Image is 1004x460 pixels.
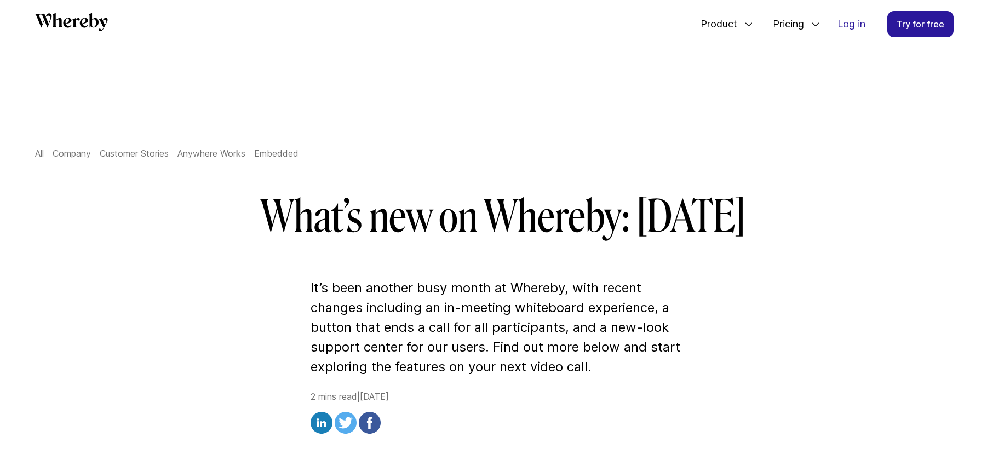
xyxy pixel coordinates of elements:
img: linkedin [311,412,332,434]
a: Company [53,148,91,159]
a: Log in [829,12,874,37]
h1: What’s new on Whereby: [DATE] [187,191,818,243]
a: Whereby [35,13,108,35]
a: Try for free [887,11,954,37]
img: twitter [335,412,357,434]
a: Anywhere Works [177,148,245,159]
a: Customer Stories [100,148,169,159]
a: Embedded [254,148,299,159]
span: Pricing [762,6,807,42]
svg: Whereby [35,13,108,31]
span: Product [690,6,740,42]
p: It’s been another busy month at Whereby, with recent changes including an in-meeting whiteboard e... [311,278,694,377]
a: All [35,148,44,159]
img: facebook [359,412,381,434]
div: 2 mins read | [DATE] [311,390,694,437]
